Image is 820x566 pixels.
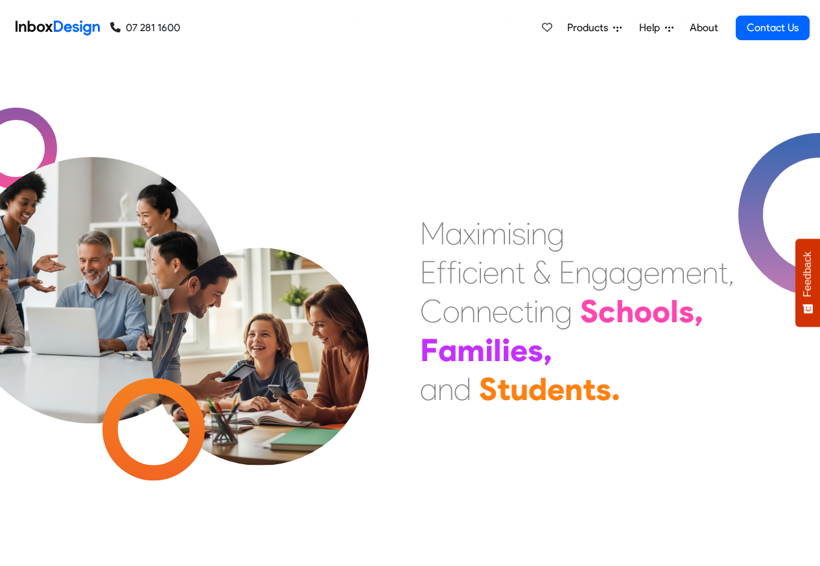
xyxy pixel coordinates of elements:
div: a [445,214,463,253]
div: g [547,214,565,253]
div: e [547,370,565,408]
div: E [420,253,436,292]
div: i [485,331,493,370]
a: Contact Us [736,16,810,40]
div: s [596,370,611,408]
div: n [575,253,591,292]
div: o [634,292,652,331]
div: n [499,253,515,292]
div: d [528,370,547,408]
div: , [543,331,552,370]
div: l [670,292,679,331]
div: a [609,253,626,292]
div: n [702,253,718,292]
div: m [457,331,485,370]
div: x [463,214,476,253]
span: Help [639,20,665,36]
a: 07 281 1600 [110,20,180,36]
div: F [420,331,438,370]
div: e [644,253,660,292]
div: C [420,292,443,331]
div: t [524,292,533,331]
div: t [515,253,525,292]
div: d [454,370,471,408]
div: o [652,292,670,331]
div: Maximising Efficient & Engagement, Connecting Schools, Families, and Students. [420,214,734,408]
div: n [460,292,476,331]
div: t [718,253,728,292]
div: s [679,292,694,331]
div: i [533,292,539,331]
div: M [420,214,445,253]
span: Feedback [802,252,814,297]
div: , [694,292,703,331]
div: t [583,370,596,408]
div: u [510,370,528,408]
div: & [533,253,551,292]
a: Help [634,15,679,41]
div: e [492,292,508,331]
div: s [528,331,543,370]
img: parents_with_child.png [124,194,396,466]
div: n [539,292,555,331]
div: n [531,214,547,253]
div: m [660,253,686,292]
div: i [502,331,510,370]
div: n [438,370,454,408]
div: i [526,214,531,253]
div: n [565,370,583,408]
div: a [420,370,438,408]
span: Products [567,20,613,36]
div: g [591,253,609,292]
div: h [616,292,634,331]
div: f [447,253,457,292]
div: i [507,214,512,253]
div: . [611,370,620,408]
a: About [686,15,721,41]
div: m [481,214,507,253]
div: S [479,370,497,408]
div: c [598,292,616,331]
div: t [497,370,510,408]
button: Feedback - Show survey [795,239,820,327]
div: E [559,253,575,292]
div: c [508,292,524,331]
div: s [512,214,526,253]
div: i [457,253,462,292]
div: l [493,331,502,370]
div: n [476,292,492,331]
div: e [510,331,528,370]
div: S [580,292,598,331]
div: o [443,292,460,331]
div: a [438,331,457,370]
div: g [626,253,644,292]
div: g [555,292,572,331]
div: f [436,253,447,292]
a: Products [562,15,627,41]
div: e [483,253,499,292]
div: , [728,253,734,292]
div: c [462,253,478,292]
div: e [686,253,702,292]
div: i [478,253,483,292]
div: i [476,214,481,253]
